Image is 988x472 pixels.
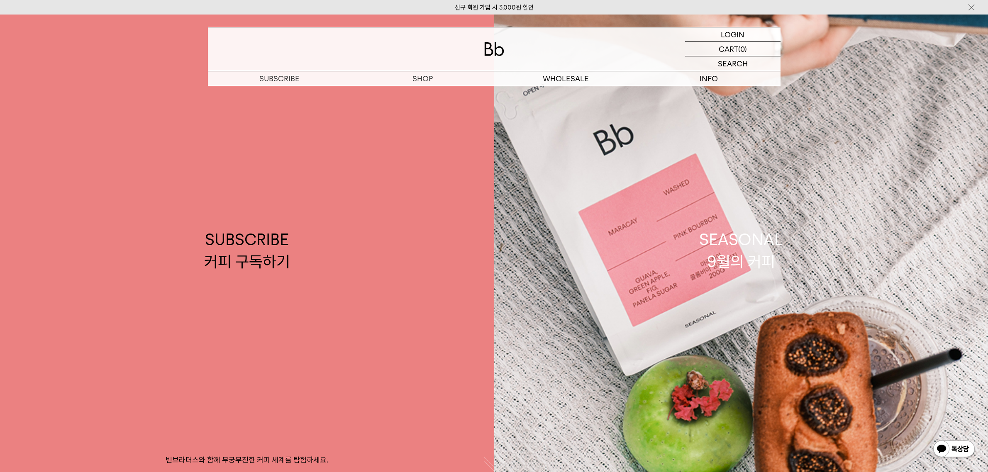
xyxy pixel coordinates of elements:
div: SUBSCRIBE 커피 구독하기 [204,229,290,272]
a: CART (0) [685,42,781,56]
p: (0) [738,42,747,56]
div: SEASONAL 9월의 커피 [699,229,783,272]
p: SEARCH [718,56,748,71]
a: 신규 회원 가입 시 3,000원 할인 [455,4,534,11]
a: SUBSCRIBE [208,71,351,86]
p: LOGIN [721,27,744,41]
a: SHOP [351,71,494,86]
p: INFO [637,71,781,86]
p: CART [719,42,738,56]
img: 로고 [484,42,504,56]
a: LOGIN [685,27,781,42]
p: WHOLESALE [494,71,637,86]
img: 카카오톡 채널 1:1 채팅 버튼 [932,440,976,460]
